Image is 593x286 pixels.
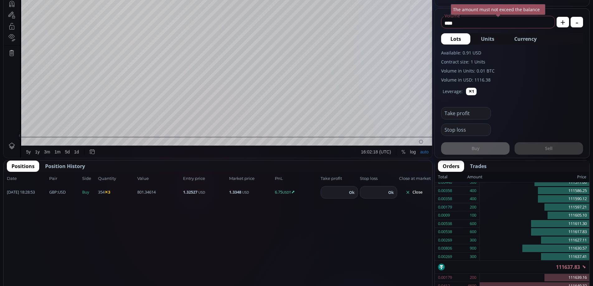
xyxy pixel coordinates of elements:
div: 0.00269 [438,236,452,244]
div:  [6,83,11,89]
div: Toggle Log Scale [404,270,414,281]
div: Volume [20,22,34,27]
div: 113510.23 [102,15,121,20]
b: GBP [49,189,57,195]
div: 400 [470,195,476,203]
div: auto [417,273,425,278]
div: 111639.16 [480,274,589,282]
span: Trades [470,162,487,170]
div: Price [482,173,586,181]
div: 1y [31,273,36,278]
div: 111590.12 [480,195,589,203]
button: ✕1 [466,88,477,95]
div: 0.00358 [438,195,452,203]
span: Take profit [321,176,358,182]
span: Pair [49,176,80,182]
span: Market price [229,176,273,182]
button: - [571,17,583,27]
div: 3m [40,273,46,278]
button: Close [399,187,429,197]
div: 5y [22,273,27,278]
div: 111637.41 [480,253,589,261]
div: L [123,15,125,20]
div: 111597.21 [480,203,589,212]
small: USD [242,190,249,195]
span: Buy [82,189,96,195]
button: Orders [438,161,464,172]
div: Total [438,173,467,181]
div: 111586.25 [480,187,589,195]
small: USD [198,190,205,195]
div: 1m [51,273,57,278]
button: Lots [441,33,470,45]
span: 6.75 [275,189,319,195]
span: Close at market [399,176,429,182]
div: 111617.83 [480,228,589,236]
div: 300 [470,236,476,244]
span: Position History [45,162,85,170]
div: Market open [64,14,69,20]
button: 16:02:18 (UTC) [355,270,389,281]
span: Units [481,35,494,43]
div: C [147,15,150,20]
div: 5d [61,273,66,278]
div: 0.00538 [438,220,452,228]
div: −1669.17 (−1.47%) [171,15,205,20]
div: 1D [30,14,40,20]
div: 111611.30 [480,220,589,228]
div: D [53,3,56,8]
span: Entry price [183,176,227,182]
button: Positions [7,161,39,172]
div: log [406,273,412,278]
div: 113307.01 [78,15,97,20]
span: PnL [275,176,319,182]
span: Value [137,176,181,182]
button: Ok [347,189,356,196]
div: 200 [470,274,476,282]
label: Volume in USD: 1116.38 [441,77,583,83]
label: Available: 0.91 USD [441,49,583,56]
div: Toggle Percentage [395,270,404,281]
div: 600 [470,220,476,228]
div: 100 [470,211,476,219]
b: 1.3348 [229,189,241,195]
button: Currency [505,33,546,45]
div: 111627.11 [480,236,589,245]
label: Leverage: [443,88,463,95]
div: 13.034K [36,22,51,27]
div: Compare [84,3,102,8]
div: 111637.83 [435,261,589,273]
button: + [557,17,569,27]
span: Date [7,176,47,182]
span: Lots [450,35,461,43]
div: Go to [83,270,93,281]
div: Toggle Auto Scale [414,270,427,281]
b: ✕3 [105,189,110,195]
div: 110629.99 [125,15,144,20]
div: 400 [470,187,476,195]
span: Stop loss [360,176,397,182]
div: 900 [470,244,476,252]
div: 600 [470,228,476,236]
div: 111577.00 [480,178,589,187]
div: 111605.10 [480,211,589,220]
span: 801.34614 [137,189,181,195]
div: O [74,15,78,20]
button: Trades [465,161,491,172]
button: Ok [386,189,396,196]
div: 0.00179 [438,203,452,211]
b: 1.32527 [183,189,197,195]
div: 0.00179 [438,274,452,282]
div: 0.00358 [438,187,452,195]
span: Currency [514,35,537,43]
span: Orders [443,162,459,170]
div: 0.0009 [438,211,450,219]
div: BTC [20,14,30,20]
span: :USD [49,189,66,195]
div: 1d [70,273,75,278]
div: 300 [470,253,476,261]
label: Volume in Units: 0.01 BTC [441,68,583,74]
div: Indicators [116,3,135,8]
div: The amount must not exceed the balance [451,4,545,15]
div: Bitcoin [40,14,59,20]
